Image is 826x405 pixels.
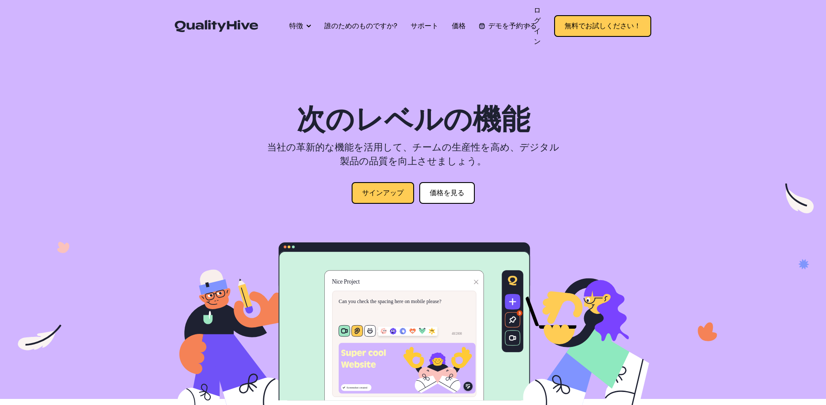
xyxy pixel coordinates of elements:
font: 当社の革新的な機能を活用して、チームの生産性を高め、デジタル製品の品質を向上させましょう。 [267,141,559,167]
font: 誰のためのものですか? [324,21,397,30]
img: QualityHiveのデモを予約する [479,23,485,29]
a: デモを予約する [479,21,537,31]
font: 次のレベルの機能 [297,103,530,138]
font: 無料でお試しください！ [565,22,641,30]
a: 誰のためのものですか? [324,21,397,31]
a: 価格 [452,21,466,31]
a: 特徴 [289,21,311,31]
font: ログイン [534,6,541,46]
img: QualityHive - バグ追跡ツール [175,20,258,32]
font: サポート [411,21,438,30]
font: 特徴 [289,21,303,30]
font: サインアップ [362,189,404,197]
button: 無料でお試しください！ [554,15,651,37]
font: デモを予約する [488,21,537,30]
button: サインアップ [352,182,414,204]
font: 価格を見る [430,189,464,197]
button: 価格を見る [419,182,475,204]
font: 価格 [452,21,466,30]
a: サポート [411,21,438,31]
a: ログイン [528,5,545,47]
